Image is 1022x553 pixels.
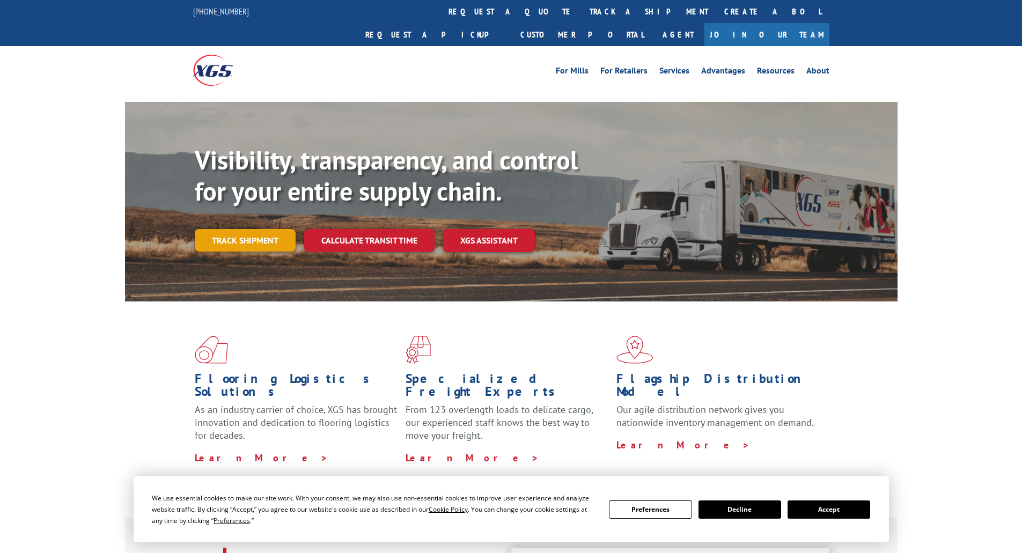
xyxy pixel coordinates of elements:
[788,500,870,519] button: Accept
[406,372,608,403] h1: Specialized Freight Experts
[704,23,829,46] a: Join Our Team
[195,403,397,441] span: As an industry carrier of choice, XGS has brought innovation and dedication to flooring logistics...
[616,439,750,451] a: Learn More >
[357,23,512,46] a: Request a pickup
[195,336,228,364] img: xgs-icon-total-supply-chain-intelligence-red
[195,452,328,464] a: Learn More >
[600,67,648,78] a: For Retailers
[556,67,589,78] a: For Mills
[304,229,435,252] a: Calculate transit time
[152,492,596,526] div: We use essential cookies to make our site work. With your consent, we may also use non-essential ...
[406,452,539,464] a: Learn More >
[193,6,249,17] a: [PHONE_NUMBER]
[406,403,608,451] p: From 123 overlength loads to delicate cargo, our experienced staff knows the best way to move you...
[609,500,692,519] button: Preferences
[214,516,250,525] span: Preferences
[659,67,689,78] a: Services
[806,67,829,78] a: About
[195,143,578,208] b: Visibility, transparency, and control for your entire supply chain.
[195,372,398,403] h1: Flooring Logistics Solutions
[134,476,889,542] div: Cookie Consent Prompt
[429,505,468,514] span: Cookie Policy
[616,372,819,403] h1: Flagship Distribution Model
[512,23,652,46] a: Customer Portal
[195,229,296,252] a: Track shipment
[757,67,795,78] a: Resources
[701,67,745,78] a: Advantages
[443,229,535,252] a: XGS ASSISTANT
[616,403,814,429] span: Our agile distribution network gives you nationwide inventory management on demand.
[652,23,704,46] a: Agent
[616,336,653,364] img: xgs-icon-flagship-distribution-model-red
[699,500,781,519] button: Decline
[406,336,431,364] img: xgs-icon-focused-on-flooring-red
